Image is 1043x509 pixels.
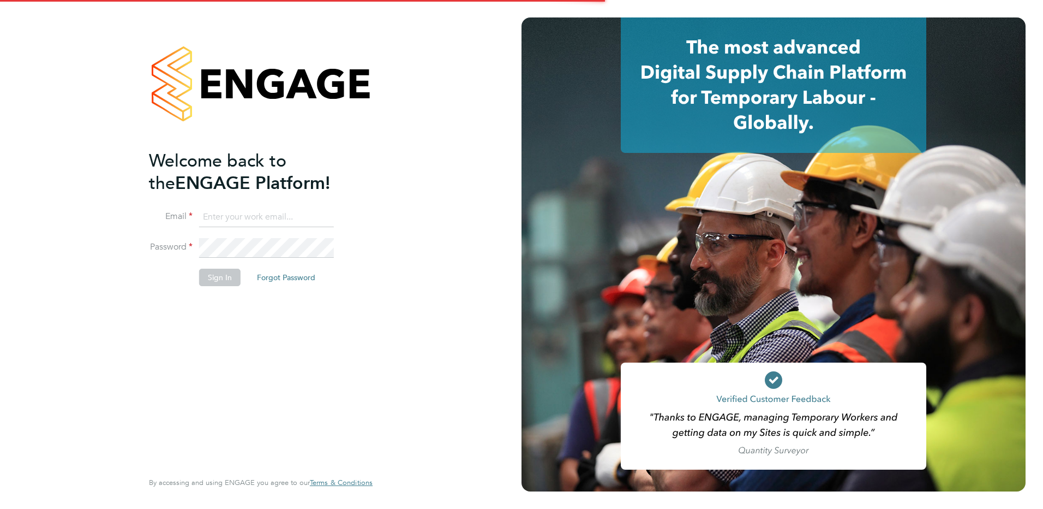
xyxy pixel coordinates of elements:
h2: ENGAGE Platform! [149,150,362,194]
span: Welcome back to the [149,150,286,194]
input: Enter your work email... [199,208,334,227]
span: By accessing and using ENGAGE you agree to our [149,478,373,487]
a: Terms & Conditions [310,478,373,487]
button: Forgot Password [248,269,324,286]
label: Password [149,241,193,253]
button: Sign In [199,269,241,286]
label: Email [149,211,193,222]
